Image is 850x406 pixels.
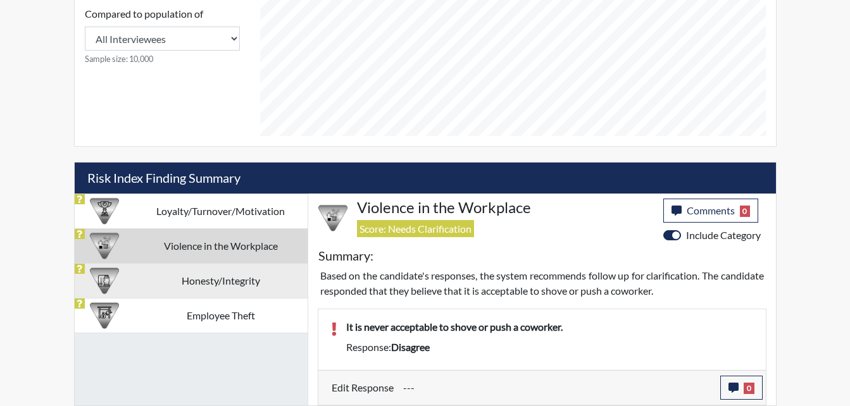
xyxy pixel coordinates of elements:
span: disagree [391,341,430,353]
span: Score: Needs Clarification [357,220,474,237]
img: CATEGORY%20ICON-26.eccbb84f.png [318,204,347,233]
div: Consistency Score comparison among population [85,6,240,65]
td: Violence in the Workplace [134,228,308,263]
button: 0 [720,376,763,400]
div: Update the test taker's response, the change might impact the score [394,376,720,400]
img: CATEGORY%20ICON-26.eccbb84f.png [90,231,119,261]
h5: Summary: [318,248,373,263]
label: Edit Response [332,376,394,400]
td: Loyalty/Turnover/Motivation [134,194,308,228]
span: 0 [740,206,751,217]
small: Sample size: 10,000 [85,53,240,65]
p: It is never acceptable to shove or push a coworker. [346,319,753,335]
p: Based on the candidate's responses, the system recommends follow up for clarification. The candid... [320,268,764,298]
div: Response: [337,340,763,355]
button: Comments0 [663,199,759,223]
span: Comments [687,204,735,216]
img: CATEGORY%20ICON-07.58b65e52.png [90,301,119,330]
label: Compared to population of [85,6,203,22]
h5: Risk Index Finding Summary [75,163,776,194]
span: 0 [744,383,754,394]
img: CATEGORY%20ICON-17.40ef8247.png [90,197,119,226]
img: CATEGORY%20ICON-11.a5f294f4.png [90,266,119,295]
label: Include Category [686,228,761,243]
td: Employee Theft [134,298,308,333]
h4: Violence in the Workplace [357,199,654,217]
td: Honesty/Integrity [134,263,308,298]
